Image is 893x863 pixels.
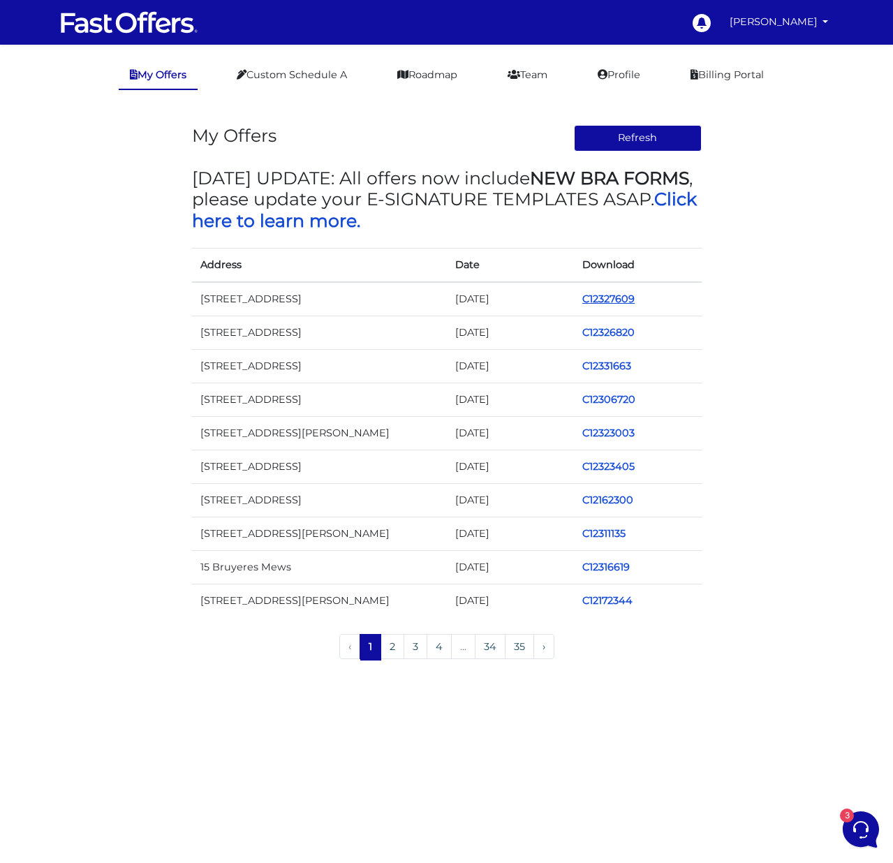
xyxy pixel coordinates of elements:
[22,78,113,89] span: Your Conversations
[192,349,447,383] td: [STREET_ADDRESS]
[216,468,235,480] p: Help
[582,460,635,473] a: C12323405
[192,189,697,230] a: Click here to learn more.
[22,196,257,224] button: Start a Conversation
[582,561,630,573] a: C12316619
[192,248,447,282] th: Address
[192,125,276,146] h3: My Offers
[59,154,221,168] span: Fast Offers Support
[427,634,452,659] a: 4
[447,248,575,282] th: Date
[226,61,358,89] a: Custom Schedule A
[243,117,257,131] span: 1
[230,101,257,113] p: [DATE]
[724,8,834,36] a: [PERSON_NAME]
[59,171,221,185] p: How to Use NEW Authentisign Templates, Full Walkthrough Tutorial: [URL][DOMAIN_NAME]
[447,349,575,383] td: [DATE]
[447,282,575,316] td: [DATE]
[447,450,575,484] td: [DATE]
[574,125,702,152] button: Refresh
[533,634,554,659] a: Next »
[582,293,635,305] a: C12327609
[22,252,95,263] span: Find an Answer
[59,101,221,115] span: Fast Offers Support
[386,61,468,89] a: Roadmap
[192,517,447,551] td: [STREET_ADDRESS][PERSON_NAME]
[11,448,97,480] button: Home
[447,316,575,349] td: [DATE]
[447,584,575,618] td: [DATE]
[42,468,66,480] p: Home
[679,61,775,89] a: Billing Portal
[120,468,160,480] p: Messages
[582,494,633,506] a: C12162300
[17,95,263,137] a: Fast Offers SupportHuge Announcement: [URL][DOMAIN_NAME][DATE]1
[11,11,235,56] h2: Hello [PERSON_NAME] 👋
[582,393,635,406] a: C12306720
[586,61,651,89] a: Profile
[192,551,447,584] td: 15 Bruyeres Mews
[192,416,447,450] td: [STREET_ADDRESS][PERSON_NAME]
[22,156,50,184] img: dark
[496,61,559,89] a: Team
[339,634,360,661] li: « Previous
[192,316,447,349] td: [STREET_ADDRESS]
[447,383,575,416] td: [DATE]
[582,427,635,439] a: C12323003
[174,252,257,263] a: Open Help Center
[59,117,221,131] p: Huge Announcement: [URL][DOMAIN_NAME]
[119,61,198,90] a: My Offers
[140,447,149,457] span: 3
[192,584,447,618] td: [STREET_ADDRESS][PERSON_NAME]
[530,168,689,189] strong: NEW BRA FORMS
[582,594,633,607] a: C12172344
[230,154,257,167] p: [DATE]
[404,634,427,659] a: 3
[192,282,447,316] td: [STREET_ADDRESS]
[447,551,575,584] td: [DATE]
[381,634,404,659] a: 2
[97,448,183,480] button: 3Messages
[840,809,882,850] iframe: Customerly Messenger Launcher
[192,484,447,517] td: [STREET_ADDRESS]
[447,416,575,450] td: [DATE]
[192,383,447,416] td: [STREET_ADDRESS]
[447,484,575,517] td: [DATE]
[192,168,702,231] h3: [DATE] UPDATE: All offers now include , please update your E-SIGNATURE TEMPLATES ASAP.
[226,78,257,89] a: See all
[475,634,505,659] a: 34
[17,149,263,191] a: Fast Offers SupportHow to Use NEW Authentisign Templates, Full Walkthrough Tutorial: [URL][DOMAIN...
[182,448,268,480] button: Help
[582,360,631,372] a: C12331663
[243,171,257,185] span: 1
[447,517,575,551] td: [DATE]
[574,248,702,282] th: Download
[31,282,228,296] input: Search for an Article...
[582,527,626,540] a: C12311135
[101,205,195,216] span: Start a Conversation
[192,450,447,484] td: [STREET_ADDRESS]
[22,102,50,130] img: dark
[505,634,534,659] a: 35
[360,634,381,659] span: 1
[582,326,635,339] a: C12326820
